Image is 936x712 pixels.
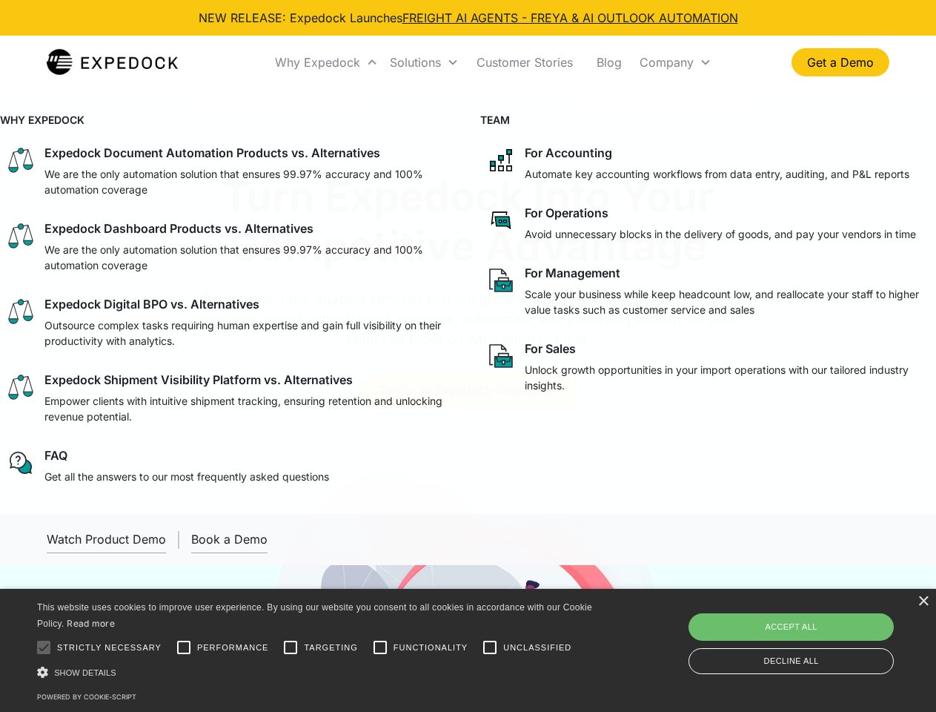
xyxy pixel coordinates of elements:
img: scale icon [6,372,36,402]
img: scale icon [6,145,36,175]
span: This website uses cookies to improve user experience. By using our website you consent to all coo... [37,602,592,630]
p: We are the only automation solution that ensures 99.97% accuracy and 100% automation coverage [44,242,451,273]
div: For Operations [525,205,608,220]
span: Unclassified [503,642,571,654]
p: We are the only automation solution that ensures 99.97% accuracy and 100% automation coverage [44,166,451,197]
div: For Accounting [525,145,612,160]
a: Blog [585,37,634,88]
div: Expedock Dashboard Products vs. Alternatives [44,221,313,236]
div: Expedock Digital BPO vs. Alternatives [44,297,259,311]
img: scale icon [6,221,36,251]
img: paper and bag icon [486,341,516,371]
img: rectangular chat bubble icon [486,205,516,235]
a: Read more [67,618,115,629]
a: open lightbox [47,526,166,553]
p: Get all the answers to our most frequently asked questions [44,469,329,484]
div: Expedock Shipment Visibility Platform vs. Alternatives [44,372,353,387]
span: Targeting [304,642,357,654]
p: Empower clients with intuitive shipment tracking, ensuring retention and unlocking revenue potent... [44,393,451,424]
img: scale icon [6,297,36,326]
div: Show details [37,665,597,680]
img: regular chat bubble icon [6,448,36,478]
span: Show details [54,668,116,677]
span: Functionality [394,642,468,654]
div: FAQ [44,448,67,463]
p: Outsource complex tasks requiring human expertise and gain full visibility on their productivity ... [44,317,451,349]
p: Avoid unnecessary blocks in the delivery of goods, and pay your vendors in time [525,226,916,242]
a: home [47,47,178,77]
a: Customer Stories [465,37,585,88]
img: network like icon [486,145,516,175]
div: Watch Product Demo [47,532,166,547]
p: Scale your business while keep headcount low, and reallocate your staff to higher value tasks suc... [525,286,931,317]
div: Why Expedock [269,37,384,88]
a: FREIGHT AI AGENTS - FREYA & AI OUTLOOK AUTOMATION [402,10,738,25]
span: Strictly necessary [57,642,162,654]
iframe: Chat Widget [689,552,936,712]
div: Company [640,55,694,70]
div: Book a Demo [191,532,268,547]
div: Why Expedock [275,55,360,70]
img: paper and bag icon [486,266,516,295]
div: Expedock Document Automation Products vs. Alternatives [44,145,380,160]
a: Powered by cookie-script [37,693,136,701]
div: For Sales [525,341,576,356]
a: Get a Demo [791,48,889,76]
div: NEW RELEASE: Expedock Launches [199,9,738,27]
div: Solutions [390,55,441,70]
a: Book a Demo [191,526,268,553]
img: Expedock Logo [47,47,178,77]
p: Unlock growth opportunities in your import operations with our tailored industry insights. [525,362,931,393]
div: For Management [525,266,620,280]
div: Solutions [384,37,465,88]
span: Performance [197,642,269,654]
p: Automate key accounting workflows from data entry, auditing, and P&L reports [525,166,909,182]
div: Company [634,37,717,88]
